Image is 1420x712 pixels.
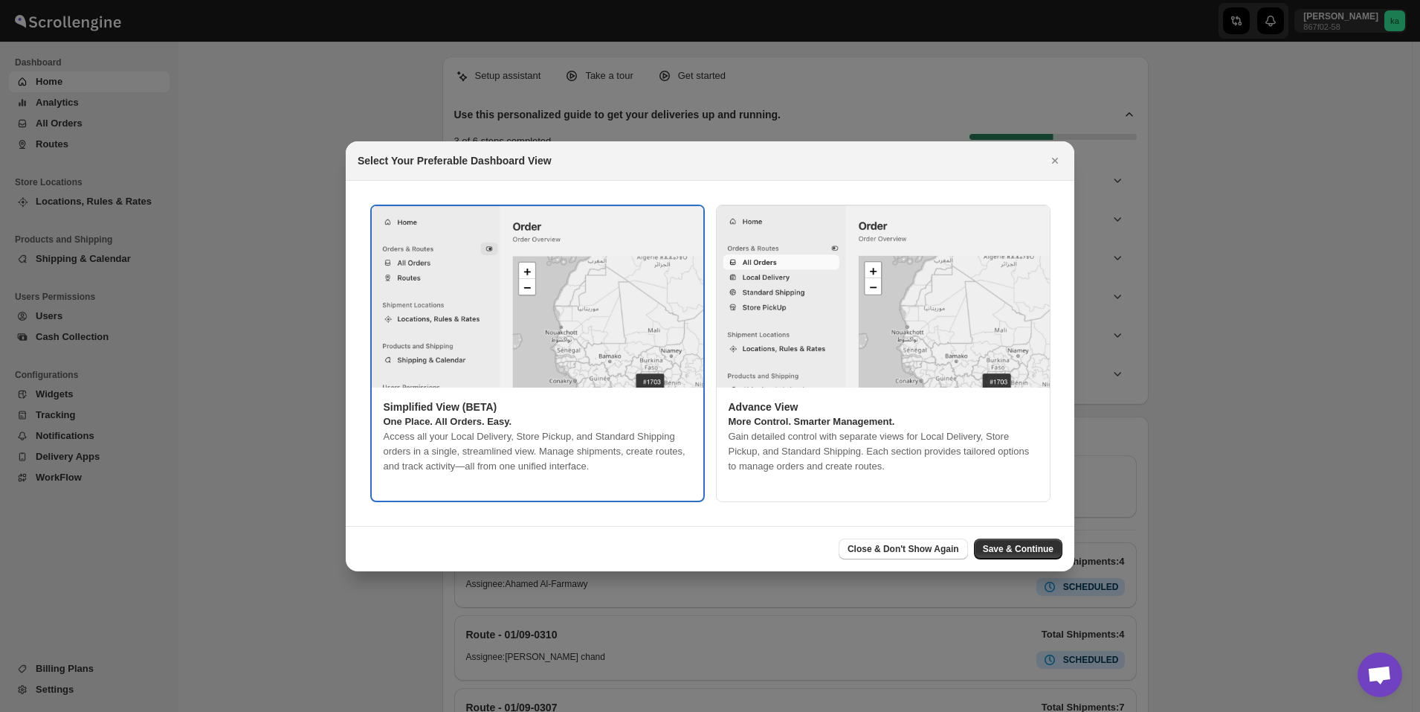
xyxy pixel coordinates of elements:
[839,539,968,559] button: Close & Don't Show Again
[1358,652,1402,697] a: Open chat
[717,205,1050,388] img: legacy
[384,414,691,429] p: One Place. All Orders. Easy.
[729,414,1038,429] p: More Control. Smarter Management.
[384,400,691,414] p: Simplified View (BETA)
[983,543,1053,555] span: Save & Continue
[729,400,1038,414] p: Advance View
[729,429,1038,474] p: Gain detailed control with separate views for Local Delivery, Store Pickup, and Standard Shipping...
[358,153,552,168] h2: Select Your Preferable Dashboard View
[848,543,959,555] span: Close & Don't Show Again
[372,206,703,388] img: simplified
[974,539,1062,559] button: Save & Continue
[1045,150,1065,171] button: Close
[384,429,691,474] p: Access all your Local Delivery, Store Pickup, and Standard Shipping orders in a single, streamlin...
